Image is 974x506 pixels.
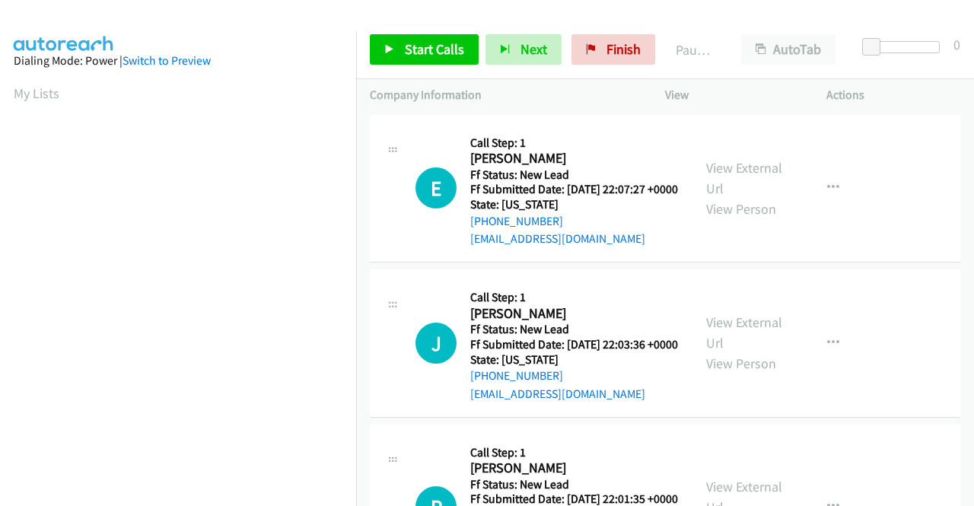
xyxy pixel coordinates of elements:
[470,387,645,401] a: [EMAIL_ADDRESS][DOMAIN_NAME]
[415,167,457,208] h1: E
[571,34,655,65] a: Finish
[706,313,782,352] a: View External Url
[826,86,960,104] p: Actions
[470,231,645,246] a: [EMAIL_ADDRESS][DOMAIN_NAME]
[14,84,59,102] a: My Lists
[706,355,776,372] a: View Person
[123,53,211,68] a: Switch to Preview
[470,368,563,383] a: [PHONE_NUMBER]
[485,34,562,65] button: Next
[470,337,678,352] h5: Ff Submitted Date: [DATE] 22:03:36 +0000
[470,322,678,337] h5: Ff Status: New Lead
[606,40,641,58] span: Finish
[470,445,679,460] h5: Call Step: 1
[676,40,714,60] p: Paused
[665,86,799,104] p: View
[470,290,678,305] h5: Call Step: 1
[470,167,678,183] h5: Ff Status: New Lead
[470,197,678,212] h5: State: [US_STATE]
[470,352,678,368] h5: State: [US_STATE]
[470,477,679,492] h5: Ff Status: New Lead
[470,135,678,151] h5: Call Step: 1
[415,323,457,364] div: The call is yet to be attempted
[405,40,464,58] span: Start Calls
[470,182,678,197] h5: Ff Submitted Date: [DATE] 22:07:27 +0000
[470,460,673,477] h2: [PERSON_NAME]
[14,52,342,70] div: Dialing Mode: Power |
[470,150,673,167] h2: [PERSON_NAME]
[870,41,940,53] div: Delay between calls (in seconds)
[741,34,836,65] button: AutoTab
[415,167,457,208] div: The call is yet to be attempted
[370,34,479,65] a: Start Calls
[415,323,457,364] h1: J
[953,34,960,55] div: 0
[706,200,776,218] a: View Person
[470,214,563,228] a: [PHONE_NUMBER]
[520,40,547,58] span: Next
[370,86,638,104] p: Company Information
[470,305,673,323] h2: [PERSON_NAME]
[706,159,782,197] a: View External Url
